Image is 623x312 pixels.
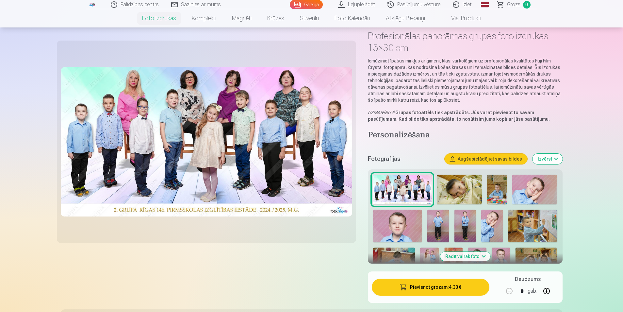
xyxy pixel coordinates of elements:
a: Suvenīri [292,9,327,27]
em: UZMANĪBU ! [368,110,393,115]
a: Foto izdrukas [134,9,184,27]
strong: Grupas fotoattēls tiek apstrādāts. Jūs varat pievienot to savam pasūtījumam. Kad bilde tiks apstr... [368,110,550,122]
span: Grozs [507,1,520,9]
span: 0 [523,1,531,9]
button: Rādīt vairāk foto [440,252,490,261]
a: Atslēgu piekariņi [378,9,433,27]
div: gab. [528,283,537,299]
h5: Daudzums [515,275,541,283]
h5: Fotogrāfijas [368,154,439,164]
button: Pievienot grozam:4,30 € [372,279,489,296]
button: Augšupielādējiet savas bildes [445,154,527,164]
h1: Profesionālas panorāmas grupas foto izdrukas 15×30 cm [368,30,562,54]
img: /fa4 [89,3,96,7]
a: Komplekti [184,9,224,27]
button: Izvērst [533,154,563,164]
a: Krūzes [259,9,292,27]
h4: Personalizēšana [368,130,562,141]
a: Magnēti [224,9,259,27]
a: Visi produkti [433,9,489,27]
p: Iemūžiniet īpašus mirkļus ar ģimeni, klasi vai kolēģiem uz profesionālas kvalitātes Fuji Film Cry... [368,58,562,103]
a: Foto kalendāri [327,9,378,27]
